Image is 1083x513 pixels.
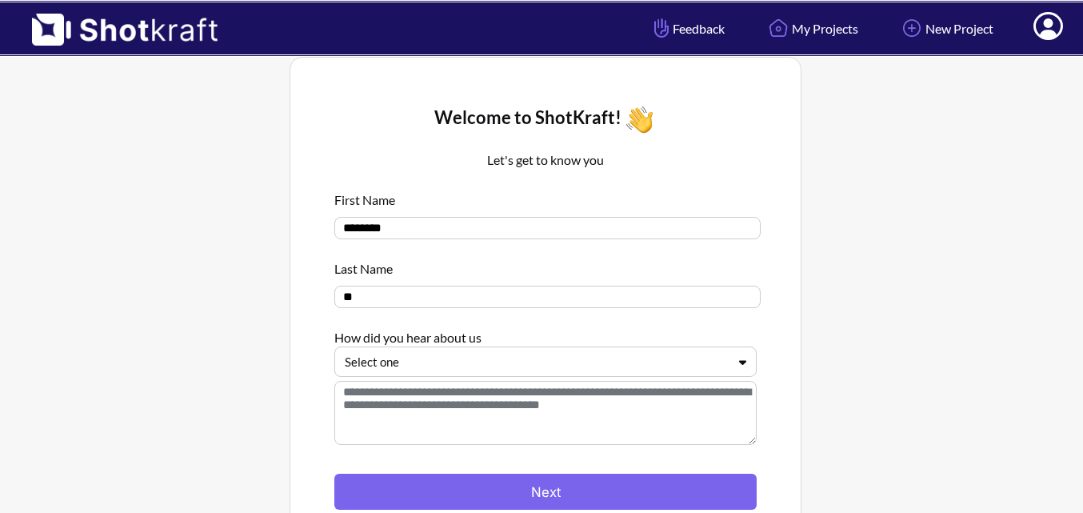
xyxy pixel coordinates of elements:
[650,14,673,42] img: Hand Icon
[334,320,757,347] div: How did you hear about us
[334,474,757,510] button: Next
[334,251,757,278] div: Last Name
[334,182,757,209] div: First Name
[886,7,1005,50] a: New Project
[753,7,870,50] a: My Projects
[765,14,792,42] img: Home Icon
[898,14,925,42] img: Add Icon
[334,102,757,138] div: Welcome to ShotKraft!
[334,150,757,170] p: Let's get to know you
[650,19,725,38] span: Feedback
[621,102,657,138] img: Wave Icon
